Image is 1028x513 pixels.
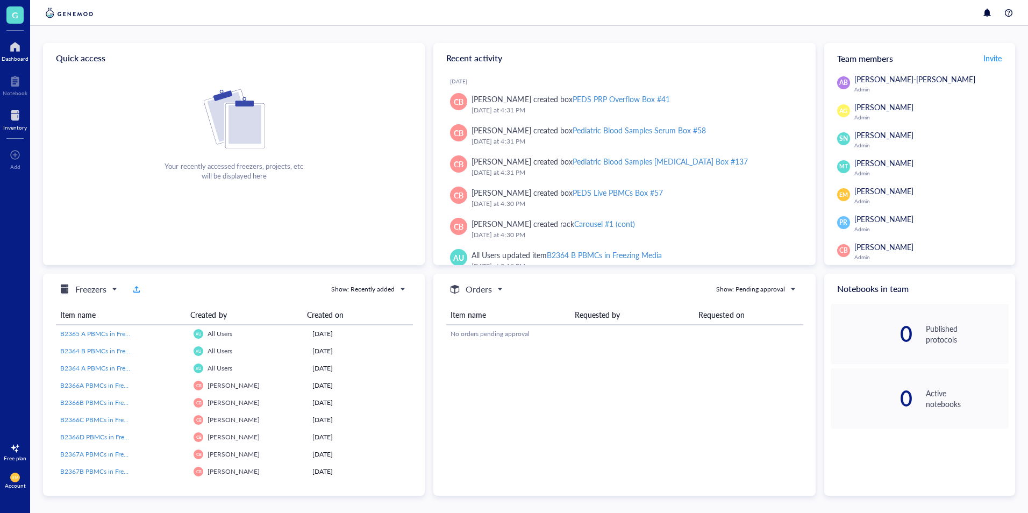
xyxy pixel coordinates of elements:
div: [DATE] at 4:31 PM [472,167,798,178]
span: EM [839,190,848,199]
a: B2367B PBMCs in Freezing Media [60,467,185,476]
h5: Orders [466,283,492,296]
span: CB [196,383,201,388]
span: [PERSON_NAME] [854,186,913,196]
div: Dashboard [2,55,28,62]
img: genemod-logo [43,6,96,19]
span: CB [839,246,848,255]
div: [DATE] [312,415,408,425]
div: [DATE] at 4:30 PM [472,230,798,240]
a: CB[PERSON_NAME] created boxPEDS PRP Overflow Box #41[DATE] at 4:31 PM [442,89,806,120]
a: B2367A PBMCs in Freezing Media [60,450,185,459]
div: Notebook [3,90,27,96]
span: B2366C PBMCs in Freezing Media [60,415,158,424]
div: [DATE] at 4:30 PM [472,198,798,209]
div: [PERSON_NAME] created box [472,93,670,105]
a: B2364 B PBMCs in Freezing Media [60,346,185,356]
span: All Users [208,364,232,373]
a: B2365 A PBMCs in Freezing Media [60,329,185,339]
div: Recent activity [433,43,815,73]
div: Admin [854,142,1009,148]
a: AUAll Users updated itemB2364 B PBMCs in Freezing Media[DATE] at 3:12 PM [442,245,806,276]
span: CB [454,189,463,201]
div: [DATE] [450,78,806,84]
span: SN [839,134,848,144]
span: B2364 A PBMCs in Freezing Media [60,364,159,373]
div: [DATE] [312,329,408,339]
span: B2365 A PBMCs in Freezing Media [60,329,159,338]
div: [PERSON_NAME] created box [472,124,706,136]
a: CB[PERSON_NAME] created boxPediatric Blood Samples [MEDICAL_DATA] Box #137[DATE] at 4:31 PM [442,151,806,182]
span: EM [12,475,18,480]
div: PEDS Live PBMCs Box #57 [573,187,663,198]
a: Notebook [3,73,27,96]
span: B2367A PBMCs in Freezing Media [60,450,158,459]
div: [DATE] [312,432,408,442]
span: CB [454,220,463,232]
th: Item name [56,305,186,325]
div: [DATE] [312,450,408,459]
span: G [12,8,18,22]
button: Invite [983,49,1002,67]
div: Your recently accessed freezers, projects, etc will be displayed here [165,161,303,181]
span: [PERSON_NAME] [208,467,260,476]
a: B2364 A PBMCs in Freezing Media [60,364,185,373]
div: 0 [831,390,913,407]
div: Inventory [3,124,27,131]
a: CB[PERSON_NAME] created rackCarousel #1 (cont)[DATE] at 4:30 PM [442,213,806,245]
span: [PERSON_NAME] [854,213,913,224]
a: B2366A PBMCs in Freezing Media [60,381,185,390]
img: Cf+DiIyRRx+BTSbnYhsZzE9to3+AfuhVxcka4spAAAAAElFTkSuQmCC [204,89,265,148]
div: [PERSON_NAME] created box [472,187,662,198]
span: [PERSON_NAME] [854,158,913,168]
a: B2366D PBMCs in Freezing Media [60,432,185,442]
span: [PERSON_NAME] [208,415,260,424]
div: Team members [824,43,1015,73]
span: AU [196,349,201,354]
span: CB [196,469,201,474]
th: Created on [303,305,405,325]
th: Item name [446,305,570,325]
a: B2366C PBMCs in Freezing Media [60,415,185,425]
span: [PERSON_NAME] [208,381,260,390]
div: [DATE] at 4:31 PM [472,136,798,147]
div: Admin [854,114,1009,120]
span: AG [839,106,848,116]
a: CB[PERSON_NAME] created boxPediatric Blood Samples Serum Box #58[DATE] at 4:31 PM [442,120,806,151]
span: B2367B PBMCs in Freezing Media [60,467,158,476]
span: All Users [208,329,232,338]
a: B2366B PBMCs in Freezing Media [60,398,185,408]
span: AB [839,78,848,88]
th: Requested by [570,305,695,325]
div: Active notebooks [926,388,1009,409]
div: Notebooks in team [824,274,1015,304]
div: Pediatric Blood Samples Serum Box #58 [573,125,706,136]
div: [DATE] [312,398,408,408]
div: Add [10,163,20,170]
span: [PERSON_NAME] [854,241,913,252]
span: CB [196,417,201,422]
span: AU [196,332,201,337]
div: Admin [854,198,1009,204]
span: [PERSON_NAME] [208,432,260,441]
div: No orders pending approval [451,329,799,339]
span: B2366D PBMCs in Freezing Media [60,432,158,441]
div: [DATE] [312,364,408,373]
div: Quick access [43,43,425,73]
span: CB [454,158,463,170]
div: [DATE] [312,346,408,356]
div: Show: Recently added [331,284,395,294]
span: B2364 B PBMCs in Freezing Media [60,346,159,355]
div: [DATE] [312,381,408,390]
div: PEDS PRP Overflow Box #41 [573,94,670,104]
div: Admin [854,226,1009,232]
div: 0 [831,325,913,343]
span: [PERSON_NAME] [208,450,260,459]
th: Created by [186,305,302,325]
span: CB [454,96,463,108]
span: [PERSON_NAME]-[PERSON_NAME] [854,74,975,84]
div: Published protocols [926,323,1009,345]
div: [PERSON_NAME] created box [472,155,748,167]
div: Account [5,482,26,489]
